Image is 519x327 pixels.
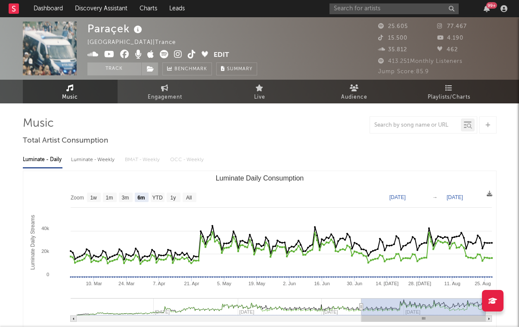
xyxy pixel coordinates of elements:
[378,59,463,64] span: 413.251 Monthly Listeners
[378,47,407,53] span: 35.812
[71,153,116,167] div: Luminate - Weekly
[444,281,460,286] text: 11. Aug
[217,281,232,286] text: 5. May
[184,281,199,286] text: 21. Apr
[378,69,429,75] span: Jump Score: 85.9
[428,92,470,103] span: Playlists/Charts
[314,281,329,286] text: 16. Jun
[41,249,49,254] text: 20k
[227,67,252,72] span: Summary
[87,37,186,48] div: [GEOGRAPHIC_DATA] | Trance
[214,50,229,61] button: Edit
[90,195,97,201] text: 1w
[162,62,212,75] a: Benchmark
[378,24,408,29] span: 25.605
[212,80,307,103] a: Live
[376,281,398,286] text: 14. [DATE]
[307,80,402,103] a: Audience
[437,24,467,29] span: 77.467
[347,281,362,286] text: 30. Jun
[475,281,491,286] text: 25. Aug
[23,136,108,146] span: Total Artist Consumption
[87,22,144,36] div: Paraçek
[484,5,490,12] button: 99+
[408,281,431,286] text: 28. [DATE]
[118,281,135,286] text: 24. Mar
[341,92,367,103] span: Audience
[447,194,463,200] text: [DATE]
[121,195,129,201] text: 3m
[174,64,207,75] span: Benchmark
[46,272,49,277] text: 0
[432,194,438,200] text: →
[152,281,165,286] text: 7. Apr
[216,62,257,75] button: Summary
[215,174,304,182] text: Luminate Daily Consumption
[186,195,191,201] text: All
[389,194,406,200] text: [DATE]
[118,80,212,103] a: Engagement
[137,195,145,201] text: 6m
[62,92,78,103] span: Music
[370,122,461,129] input: Search by song name or URL
[248,281,265,286] text: 19. May
[437,47,458,53] span: 462
[71,195,84,201] text: Zoom
[254,92,265,103] span: Live
[23,80,118,103] a: Music
[87,62,141,75] button: Track
[329,3,459,14] input: Search for artists
[378,35,407,41] span: 15.500
[41,226,49,231] text: 40k
[23,153,62,167] div: Luminate - Daily
[437,35,463,41] span: 4.190
[486,2,497,9] div: 99 +
[170,195,176,201] text: 1y
[86,281,102,286] text: 10. Mar
[106,195,113,201] text: 1m
[30,215,36,270] text: Luminate Daily Streams
[402,80,497,103] a: Playlists/Charts
[283,281,295,286] text: 2. Jun
[148,92,182,103] span: Engagement
[152,195,162,201] text: YTD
